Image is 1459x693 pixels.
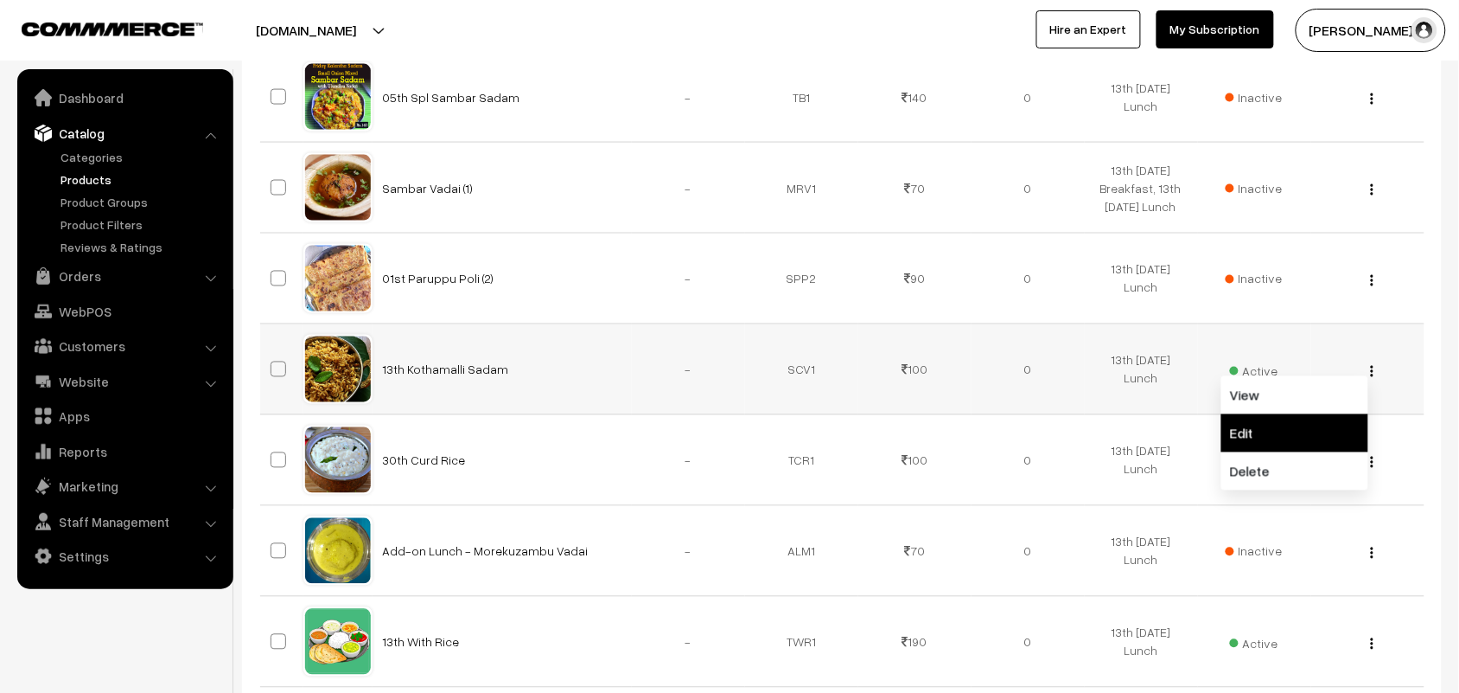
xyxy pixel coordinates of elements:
img: Menu [1371,638,1373,650]
td: - [632,597,745,688]
a: 01st Paruppu Poli (2) [383,272,494,286]
span: Inactive [1226,270,1283,288]
a: COMMMERCE [22,17,173,38]
td: MRV1 [745,143,858,234]
td: - [632,324,745,415]
td: SPP2 [745,234,858,324]
a: Customers [22,330,227,362]
td: 100 [858,324,972,415]
td: 70 [858,143,972,234]
td: 13th [DATE] Lunch [1085,52,1198,143]
a: 05th Spl Sambar Sadam [383,90,520,105]
img: Menu [1371,184,1373,196]
a: Reviews & Ratings [56,238,227,256]
td: 190 [858,597,972,688]
a: Add-on Lunch - Morekuzambu Vadai [383,544,589,559]
td: 0 [972,52,1085,143]
a: My Subscription [1156,10,1274,48]
td: - [632,52,745,143]
a: Reports [22,436,227,467]
a: Catalog [22,118,227,149]
td: 13th [DATE] Lunch [1085,324,1198,415]
img: Menu [1371,366,1373,377]
a: 30th Curd Rice [383,453,466,468]
a: View [1221,376,1368,414]
a: Edit [1221,414,1368,452]
td: 0 [972,234,1085,324]
a: Hire an Expert [1036,10,1141,48]
td: TWR1 [745,597,858,688]
button: [DOMAIN_NAME] [195,9,417,52]
a: Marketing [22,471,227,502]
td: - [632,234,745,324]
a: Settings [22,541,227,572]
td: 70 [858,506,972,597]
a: Orders [22,260,227,292]
td: TCR1 [745,415,858,506]
img: user [1411,17,1437,43]
td: 140 [858,52,972,143]
a: WebPOS [22,296,227,327]
span: Active [1230,631,1278,653]
span: Active [1230,358,1278,381]
a: Apps [22,401,227,432]
td: 0 [972,143,1085,234]
td: 13th [DATE] Breakfast, 13th [DATE] Lunch [1085,143,1198,234]
td: 0 [972,597,1085,688]
td: 13th [DATE] Lunch [1085,506,1198,597]
td: - [632,143,745,234]
a: Categories [56,148,227,166]
td: 90 [858,234,972,324]
button: [PERSON_NAME] s… [1296,9,1446,52]
td: 13th [DATE] Lunch [1085,234,1198,324]
td: TB1 [745,52,858,143]
a: 13th With Rice [383,635,460,650]
a: Product Groups [56,193,227,211]
span: Inactive [1226,88,1283,106]
span: Inactive [1226,542,1283,561]
img: Menu [1371,275,1373,286]
a: Dashboard [22,82,227,113]
td: - [632,415,745,506]
span: Inactive [1226,179,1283,197]
img: Menu [1371,93,1373,105]
td: - [632,506,745,597]
td: SCV1 [745,324,858,415]
img: Menu [1371,548,1373,559]
img: COMMMERCE [22,22,203,35]
img: Menu [1371,457,1373,468]
a: Delete [1221,452,1368,491]
a: Website [22,366,227,397]
td: 0 [972,324,1085,415]
td: 13th [DATE] Lunch [1085,597,1198,688]
a: Product Filters [56,215,227,234]
a: Products [56,170,227,189]
td: 13th [DATE] Lunch [1085,415,1198,506]
td: ALM1 [745,506,858,597]
td: 0 [972,506,1085,597]
td: 100 [858,415,972,506]
a: 13th Kothamalli Sadam [383,363,509,377]
td: 0 [972,415,1085,506]
a: Staff Management [22,506,227,537]
a: Sambar Vadai (1) [383,181,474,196]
